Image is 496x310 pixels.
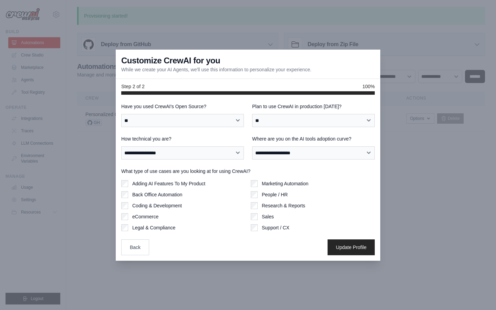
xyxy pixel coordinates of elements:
label: Plan to use CrewAI in production [DATE]? [252,103,375,110]
p: While we create your AI Agents, we'll use this information to personalize your experience. [121,66,311,73]
label: Support / CX [262,224,289,231]
span: 100% [362,83,375,90]
label: Sales [262,213,274,220]
label: Where are you on the AI tools adoption curve? [252,135,375,142]
label: eCommerce [132,213,158,220]
label: People / HR [262,191,288,198]
label: Legal & Compliance [132,224,175,231]
label: Have you used CrewAI's Open Source? [121,103,244,110]
label: Marketing Automation [262,180,308,187]
label: Back Office Automation [132,191,182,198]
h3: Customize CrewAI for you [121,55,220,66]
button: Update Profile [328,239,375,255]
label: Coding & Development [132,202,182,209]
label: How technical you are? [121,135,244,142]
label: What type of use cases are you looking at for using CrewAI? [121,168,375,175]
button: Back [121,239,149,255]
label: Research & Reports [262,202,305,209]
span: Step 2 of 2 [121,83,145,90]
label: Adding AI Features To My Product [132,180,205,187]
